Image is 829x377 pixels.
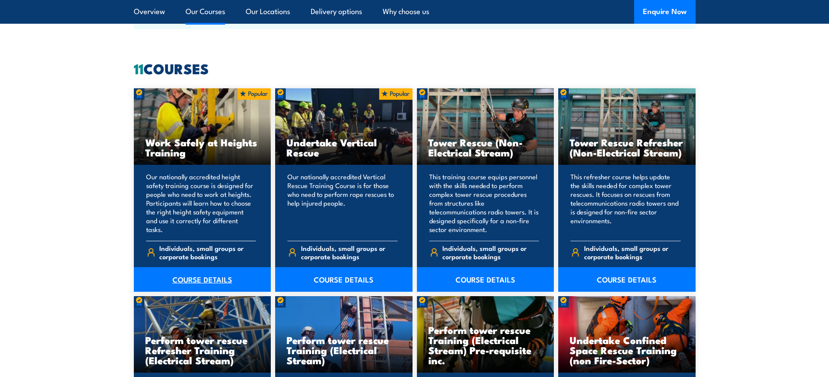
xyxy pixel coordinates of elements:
[134,57,144,79] strong: 11
[570,335,684,365] h3: Undertake Confined Space Rescue Training (non Fire-Sector)
[571,172,681,234] p: This refresher course helps update the skills needed for complex tower rescues. It focuses on res...
[584,244,681,261] span: Individuals, small groups or corporate bookings
[558,267,696,292] a: COURSE DETAILS
[417,267,554,292] a: COURSE DETAILS
[275,267,413,292] a: COURSE DETAILS
[570,137,684,157] h3: Tower Rescue Refresher (Non-Electrical Stream)
[428,325,543,365] h3: Perform tower rescue Training (Electrical Stream) Pre-requisite inc.
[134,62,696,74] h2: COURSES
[134,267,271,292] a: COURSE DETAILS
[301,244,398,261] span: Individuals, small groups or corporate bookings
[429,172,539,234] p: This training course equips personnel with the skills needed to perform complex tower rescue proc...
[428,137,543,157] h3: Tower Rescue (Non-Electrical Stream)
[145,137,260,157] h3: Work Safely at Heights Training
[287,172,398,234] p: Our nationally accredited Vertical Rescue Training Course is for those who need to perform rope r...
[287,335,401,365] h3: Perform tower rescue Training (Electrical Stream)
[287,137,401,157] h3: Undertake Vertical Rescue
[159,244,256,261] span: Individuals, small groups or corporate bookings
[146,172,256,234] p: Our nationally accredited height safety training course is designed for people who need to work a...
[442,244,539,261] span: Individuals, small groups or corporate bookings
[145,335,260,365] h3: Perform tower rescue Refresher Training (Electrical Stream)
